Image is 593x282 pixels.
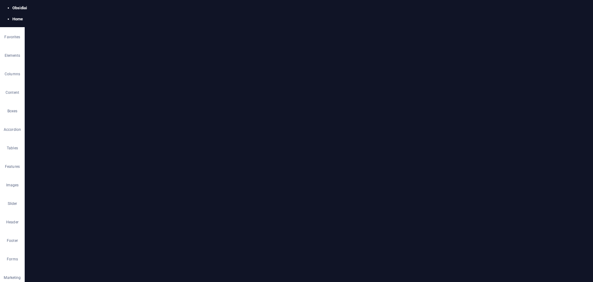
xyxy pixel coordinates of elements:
[12,16,593,22] h4: Home
[7,146,18,151] p: Tables
[12,5,593,11] h4: Obsidiai
[7,238,18,243] p: Footer
[4,275,21,280] p: Marketing
[8,201,17,206] p: Slider
[4,35,20,39] p: Favorites
[6,220,19,225] p: Header
[4,127,21,132] p: Accordion
[6,183,19,188] p: Images
[7,257,18,262] p: Forms
[5,72,20,77] p: Columns
[5,164,20,169] p: Features
[6,90,19,95] p: Content
[7,109,18,114] p: Boxes
[5,53,20,58] p: Elements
